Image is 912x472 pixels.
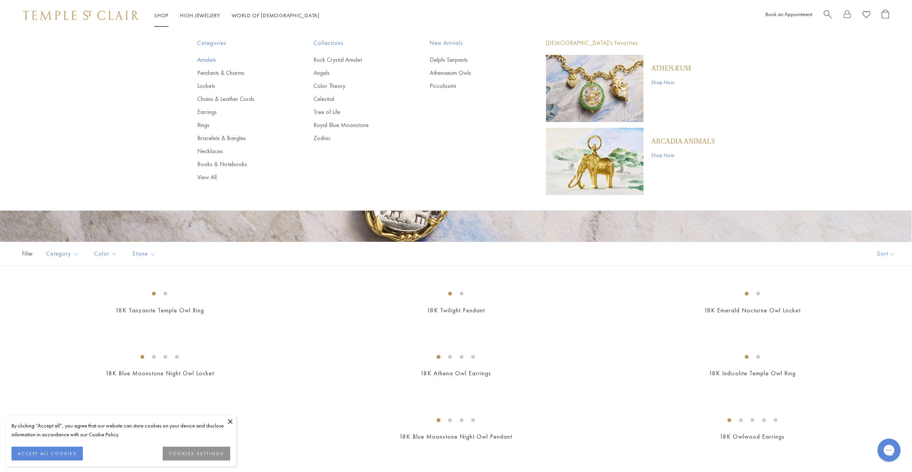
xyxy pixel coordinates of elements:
span: Collections [313,38,399,48]
a: Books & Notebooks [197,160,283,168]
a: 18K Twilight Pendant [427,306,485,314]
a: ARCADIA ANIMALS [651,137,715,145]
a: Rings [197,121,283,129]
a: 18K Blue Moonstone Night Owl Locket [106,369,214,377]
a: Shop Now [651,151,715,159]
button: Stone [127,245,161,262]
a: Athenæum [651,64,691,73]
a: Open Shopping Bag [882,10,889,21]
a: Pendants & Charms [197,69,283,77]
button: Show sort by [860,242,912,266]
iframe: Gorgias live chat messenger [874,436,904,464]
a: Lockets [197,82,283,90]
button: Color [88,245,123,262]
div: By clicking “Accept all”, you agree that our website can store cookies on your device and disclos... [12,421,230,439]
span: Categories [197,38,283,48]
a: Rock Crystal Amulet [313,56,399,64]
a: 18K Blue Moonstone Night Owl Pendant [399,432,512,441]
img: Temple St. Clair [23,11,139,20]
span: New Arrivals [430,38,515,48]
a: View All [197,173,283,182]
a: Piccolissimi [430,82,515,90]
button: ACCEPT ALL COOKIES [12,447,83,460]
a: 18K Owlwood Earrings [720,432,785,441]
a: Shop Now [651,78,691,86]
a: Necklaces [197,147,283,155]
a: View Wishlist [863,10,870,21]
a: High JewelleryHigh Jewellery [180,12,220,19]
a: Book an Appointment [765,11,812,18]
a: Celestial [313,95,399,103]
a: Chains & Leather Cords [197,95,283,103]
span: Category [42,249,84,259]
a: Color Theory [313,82,399,90]
p: [DEMOGRAPHIC_DATA]'s Favorites [546,38,715,48]
a: 18K Tanzanite Temple Owl Ring [115,306,204,314]
a: World of [DEMOGRAPHIC_DATA]World of [DEMOGRAPHIC_DATA] [232,12,320,19]
a: Delphi Serpents [430,56,515,64]
a: 18K Emerald Nocturne Owl Locket [704,306,801,314]
nav: Main navigation [154,11,320,20]
button: COOKIES SETTINGS [163,447,230,460]
a: Royal Blue Moonstone [313,121,399,129]
a: ShopShop [154,12,168,19]
a: Zodiac [313,134,399,142]
a: Bracelets & Bangles [197,134,283,142]
a: Athenaeum Owls [430,69,515,77]
a: 18K Indicolite Temple Owl Ring [709,369,796,377]
a: Amulets [197,56,283,64]
a: Tree of Life [313,108,399,116]
button: Category [40,245,84,262]
a: Search [824,10,832,21]
a: 18K Athena Owl Earrings [421,369,491,377]
a: Earrings [197,108,283,116]
span: Color [90,249,123,259]
a: Angels [313,69,399,77]
span: Stone [129,249,161,259]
